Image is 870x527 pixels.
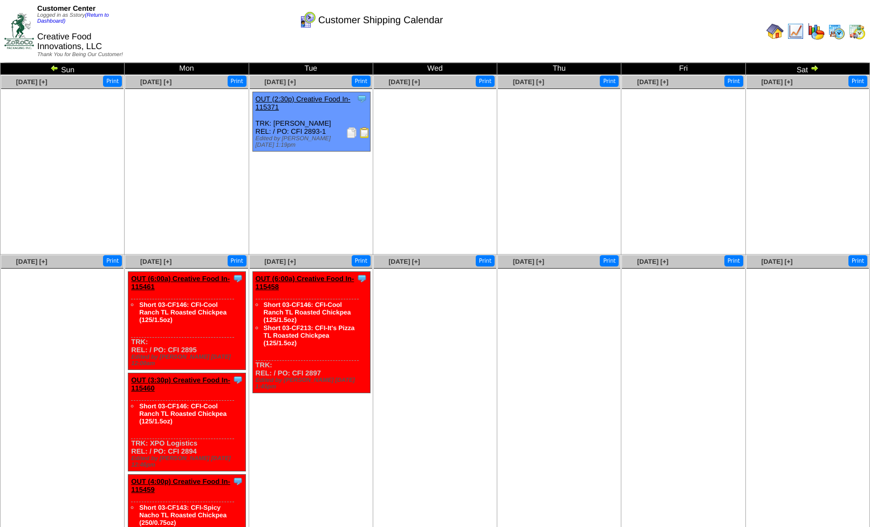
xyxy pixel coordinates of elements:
a: OUT (6:00a) Creative Food In-115461 [131,275,230,291]
img: line_graph.gif [787,23,804,40]
a: [DATE] [+] [761,78,792,86]
a: Short 03-CF146: CFI-Cool Ranch TL Roasted Chickpea (125/1.5oz) [139,402,227,425]
td: Mon [125,63,249,75]
img: Tooltip [357,93,367,104]
td: Thu [497,63,621,75]
span: Customer Shipping Calendar [318,15,443,26]
a: [DATE] [+] [16,78,47,86]
img: Tooltip [232,476,243,487]
div: Edited by [PERSON_NAME] [DATE] 1:19pm [256,135,370,148]
a: [DATE] [+] [264,258,296,265]
td: Sat [745,63,869,75]
button: Print [228,76,246,87]
button: Print [103,255,122,266]
a: OUT (4:00p) Creative Food In-115459 [131,477,230,494]
a: OUT (3:30p) Creative Food In-115460 [131,376,230,392]
a: Short 03-CF143: CFI-Spicy Nacho TL Roasted Chickpea (250/0.75oz) [139,504,227,526]
span: Creative Food Innovations, LLC [37,32,102,51]
img: Tooltip [232,273,243,284]
span: Logged in as Sstory [37,12,109,24]
a: [DATE] [+] [637,258,668,265]
button: Print [724,76,743,87]
td: Wed [373,63,497,75]
img: Tooltip [357,273,367,284]
a: [DATE] [+] [389,78,420,86]
button: Print [600,255,619,266]
span: Thank You for Being Our Customer! [37,52,123,58]
div: Edited by [PERSON_NAME] [DATE] 12:46pm [131,455,245,468]
div: TRK: REL: / PO: CFI 2895 [128,272,246,370]
img: arrowright.gif [810,64,819,72]
td: Fri [621,63,745,75]
img: Tooltip [232,374,243,385]
button: Print [228,255,246,266]
div: TRK: [PERSON_NAME] REL: / PO: CFI 2893-1 [252,92,370,152]
div: Edited by [PERSON_NAME] [DATE] 1:45pm [256,377,370,390]
a: [DATE] [+] [16,258,47,265]
a: [DATE] [+] [513,78,544,86]
button: Print [848,76,867,87]
a: [DATE] [+] [637,78,668,86]
a: [DATE] [+] [264,78,296,86]
img: graph.gif [807,23,825,40]
img: calendarcustomer.gif [299,11,316,29]
button: Print [476,76,495,87]
button: Print [352,76,371,87]
button: Print [103,76,122,87]
div: TRK: REL: / PO: CFI 2897 [252,272,370,393]
button: Print [724,255,743,266]
button: Print [848,255,867,266]
img: Packing Slip [346,127,357,138]
a: OUT (6:00a) Creative Food In-115458 [256,275,354,291]
a: Short 03-CF146: CFI-Cool Ranch TL Roasted Chickpea (125/1.5oz) [264,301,351,324]
a: [DATE] [+] [389,258,420,265]
img: Bill of Lading [359,127,370,138]
div: TRK: XPO Logistics REL: / PO: CFI 2894 [128,373,246,471]
div: Edited by [PERSON_NAME] [DATE] 12:00am [131,354,245,367]
span: Customer Center [37,4,95,12]
a: [DATE] [+] [140,78,172,86]
img: calendarinout.gif [848,23,866,40]
a: Short 03-CF213: CFI-It's Pizza TL Roasted Chickpea (125/1.5oz) [264,324,355,347]
a: [DATE] [+] [761,258,792,265]
a: [DATE] [+] [140,258,172,265]
td: Tue [249,63,373,75]
a: OUT (2:30p) Creative Food In-115371 [256,95,351,111]
img: ZoRoCo_Logo(Green%26Foil)%20jpg.webp [4,13,34,49]
img: home.gif [766,23,784,40]
a: (Return to Dashboard) [37,12,109,24]
img: calendarprod.gif [828,23,845,40]
a: [DATE] [+] [513,258,544,265]
a: Short 03-CF146: CFI-Cool Ranch TL Roasted Chickpea (125/1.5oz) [139,301,227,324]
img: arrowleft.gif [50,64,59,72]
td: Sun [1,63,125,75]
button: Print [352,255,371,266]
button: Print [476,255,495,266]
button: Print [600,76,619,87]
